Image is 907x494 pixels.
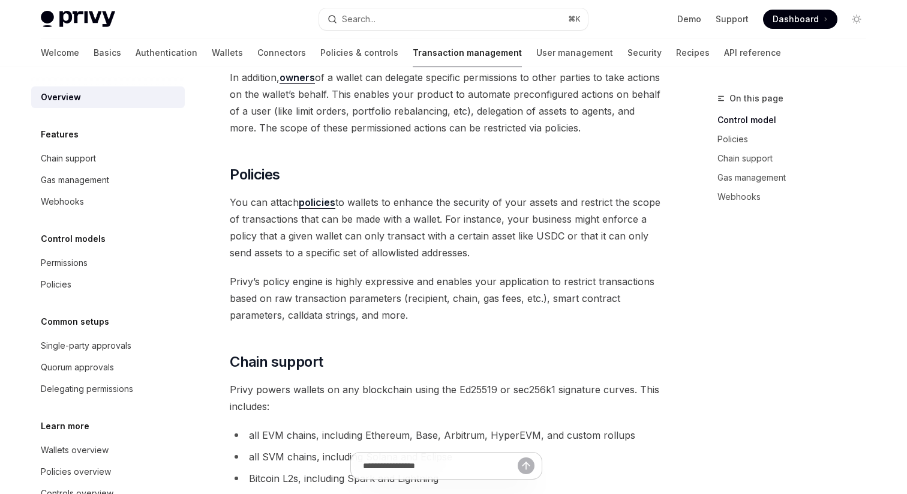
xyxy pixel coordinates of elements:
[41,339,131,353] div: Single-party approvals
[717,187,876,206] a: Webhooks
[230,427,662,444] li: all EVM chains, including Ethereum, Base, Arbitrum, HyperEVM, and custom rollups
[729,91,783,106] span: On this page
[41,315,109,329] h5: Common setups
[230,448,662,465] li: all SVM chains, including Solana and Eclipse
[31,378,185,400] a: Delegating permissions
[41,256,88,270] div: Permissions
[41,90,81,104] div: Overview
[763,10,837,29] a: Dashboard
[230,69,662,136] span: In addition, of a wallet can delegate specific permissions to other parties to take actions on th...
[31,335,185,357] a: Single-party approvals
[257,38,306,67] a: Connectors
[41,11,115,28] img: light logo
[31,439,185,461] a: Wallets overview
[717,130,876,149] a: Policies
[31,461,185,483] a: Policies overview
[627,38,662,67] a: Security
[31,86,185,108] a: Overview
[230,273,662,324] span: Privy’s policy engine is highly expressive and enables your application to restrict transactions ...
[31,148,185,169] a: Chain support
[41,194,84,209] div: Webhooks
[41,419,89,433] h5: Learn more
[94,38,121,67] a: Basics
[41,443,109,457] div: Wallets overview
[536,38,613,67] a: User management
[773,13,819,25] span: Dashboard
[31,252,185,274] a: Permissions
[716,13,749,25] a: Support
[280,71,315,84] a: owners
[41,127,79,142] h5: Features
[41,151,96,166] div: Chain support
[41,465,111,479] div: Policies overview
[717,149,876,168] a: Chain support
[230,352,323,372] span: Chain support
[676,38,710,67] a: Recipes
[320,38,398,67] a: Policies & controls
[136,38,197,67] a: Authentication
[41,232,106,246] h5: Control models
[847,10,866,29] button: Toggle dark mode
[41,38,79,67] a: Welcome
[299,196,335,209] a: policies
[230,381,662,415] span: Privy powers wallets on any blockchain using the Ed25519 or sec256k1 signature curves. This inclu...
[717,110,876,130] a: Control model
[31,191,185,212] a: Webhooks
[568,14,581,24] span: ⌘ K
[31,357,185,378] a: Quorum approvals
[677,13,701,25] a: Demo
[41,277,71,292] div: Policies
[724,38,781,67] a: API reference
[518,457,534,474] button: Send message
[413,38,522,67] a: Transaction management
[342,12,376,26] div: Search...
[41,382,133,396] div: Delegating permissions
[717,168,876,187] a: Gas management
[41,173,109,187] div: Gas management
[230,165,280,184] span: Policies
[230,194,662,261] span: You can attach to wallets to enhance the security of your assets and restrict the scope of transa...
[31,169,185,191] a: Gas management
[319,8,588,30] button: Search...⌘K
[212,38,243,67] a: Wallets
[31,274,185,295] a: Policies
[41,360,114,375] div: Quorum approvals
